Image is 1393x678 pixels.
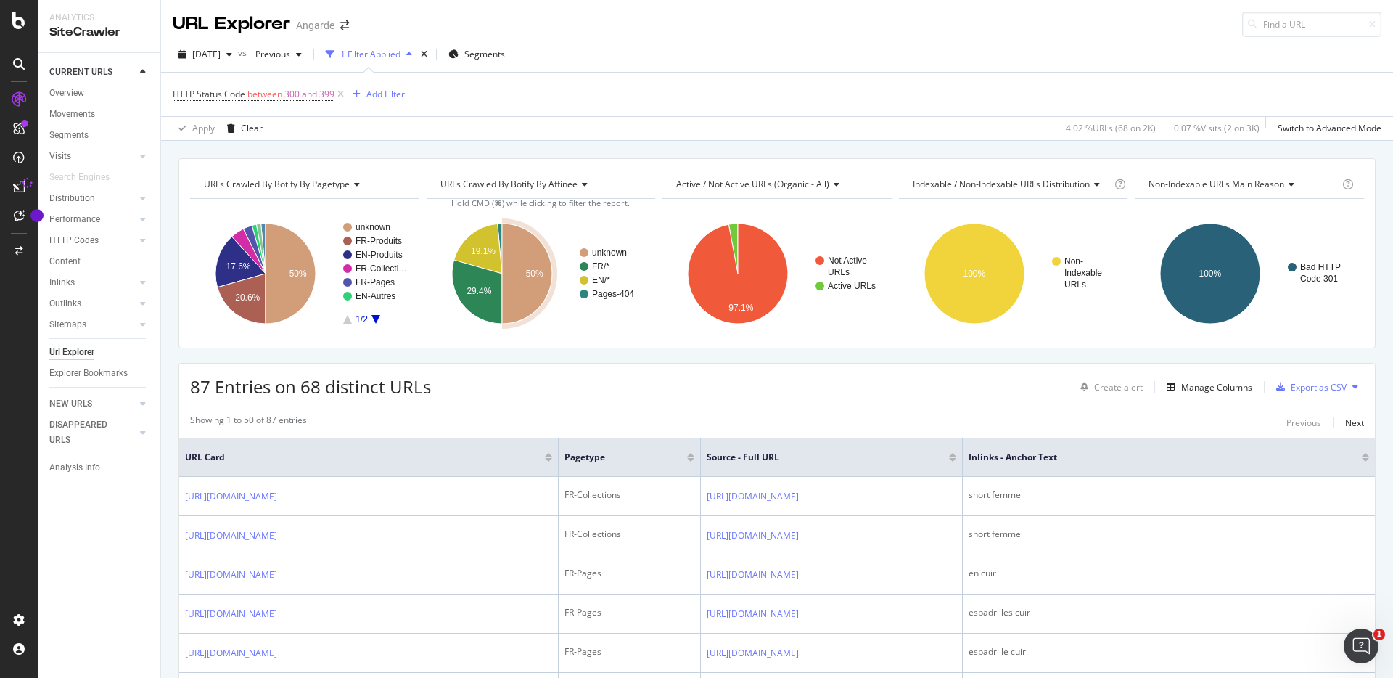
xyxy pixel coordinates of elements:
[185,528,277,543] a: [URL][DOMAIN_NAME]
[1291,381,1347,393] div: Export as CSV
[418,47,430,62] div: times
[192,122,215,134] div: Apply
[1345,417,1364,429] div: Next
[49,107,150,122] a: Movements
[1272,117,1381,140] button: Switch to Advanced Mode
[356,236,402,246] text: FR-Produits
[49,65,136,80] a: CURRENT URLS
[1146,173,1339,196] h4: Non-Indexable URLs Main Reason
[356,291,395,301] text: EN-Autres
[443,43,511,66] button: Segments
[707,568,799,582] a: [URL][DOMAIN_NAME]
[49,107,95,122] div: Movements
[1278,122,1381,134] div: Switch to Advanced Mode
[190,211,419,337] svg: A chart.
[592,289,634,299] text: Pages-404
[969,489,1369,502] div: short femme
[49,460,100,475] div: Analysis Info
[564,489,694,502] div: FR-Collections
[899,211,1128,337] svg: A chart.
[707,451,927,464] span: Source - Full URL
[185,568,277,582] a: [URL][DOMAIN_NAME]
[173,117,215,140] button: Apply
[185,646,277,661] a: [URL][DOMAIN_NAME]
[185,489,277,504] a: [URL][DOMAIN_NAME]
[969,606,1369,619] div: espadrilles cuir
[284,84,334,105] span: 300 and 399
[49,254,81,269] div: Content
[49,233,99,248] div: HTTP Codes
[525,269,543,279] text: 50%
[49,128,150,143] a: Segments
[564,567,694,580] div: FR-Pages
[347,86,405,103] button: Add Filter
[707,607,799,621] a: [URL][DOMAIN_NAME]
[427,211,656,337] div: A chart.
[564,528,694,541] div: FR-Collections
[250,48,290,60] span: Previous
[1270,375,1347,399] button: Export as CSV
[173,43,238,66] button: [DATE]
[49,366,128,381] div: Explorer Bookmarks
[173,88,245,100] span: HTTP Status Code
[564,606,694,619] div: FR-Pages
[49,86,150,101] a: Overview
[437,173,643,196] h4: URLs Crawled By Botify By affinee
[828,267,850,277] text: URLs
[1064,256,1083,266] text: Non-
[356,277,395,287] text: FR-Pages
[201,173,406,196] h4: URLs Crawled By Botify By pagetype
[49,149,71,164] div: Visits
[173,12,290,36] div: URL Explorer
[1242,12,1381,37] input: Find a URL
[564,451,665,464] span: pagetype
[49,65,112,80] div: CURRENT URLS
[1286,417,1321,429] div: Previous
[913,178,1090,190] span: Indexable / Non-Indexable URLs distribution
[30,209,44,222] div: Tooltip anchor
[49,86,84,101] div: Overview
[49,345,94,360] div: Url Explorer
[49,170,124,185] a: Search Engines
[673,173,879,196] h4: Active / Not Active URLs
[1344,629,1378,663] iframe: Intercom live chat
[49,191,95,206] div: Distribution
[464,48,505,60] span: Segments
[356,314,368,324] text: 1/2
[192,48,221,60] span: 2025 Sep. 28th
[1300,262,1341,272] text: Bad HTTP
[963,269,985,279] text: 100%
[49,191,136,206] a: Distribution
[707,646,799,661] a: [URL][DOMAIN_NAME]
[49,317,136,332] a: Sitemaps
[1074,375,1143,399] button: Create alert
[1135,211,1364,337] div: A chart.
[49,275,136,290] a: Inlinks
[1064,279,1086,290] text: URLs
[204,178,350,190] span: URLs Crawled By Botify By pagetype
[828,256,867,266] text: Not Active
[190,375,431,399] span: 87 Entries on 68 distinct URLs
[49,396,92,412] div: NEW URLS
[828,281,876,291] text: Active URLs
[235,293,260,303] text: 20.6%
[49,12,149,24] div: Analytics
[185,451,541,464] span: URL Card
[1066,122,1156,134] div: 4.02 % URLs ( 68 on 2K )
[49,417,136,448] a: DISAPPEARED URLS
[662,211,892,337] div: A chart.
[49,296,81,311] div: Outlinks
[49,396,136,412] a: NEW URLS
[592,248,627,258] text: unknown
[356,222,390,232] text: unknown
[241,122,263,134] div: Clear
[250,43,308,66] button: Previous
[49,317,86,332] div: Sitemaps
[49,170,110,185] div: Search Engines
[49,233,136,248] a: HTTP Codes
[1148,178,1284,190] span: Non-Indexable URLs Main Reason
[49,296,136,311] a: Outlinks
[49,366,150,381] a: Explorer Bookmarks
[1174,122,1260,134] div: 0.07 % Visits ( 2 on 3K )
